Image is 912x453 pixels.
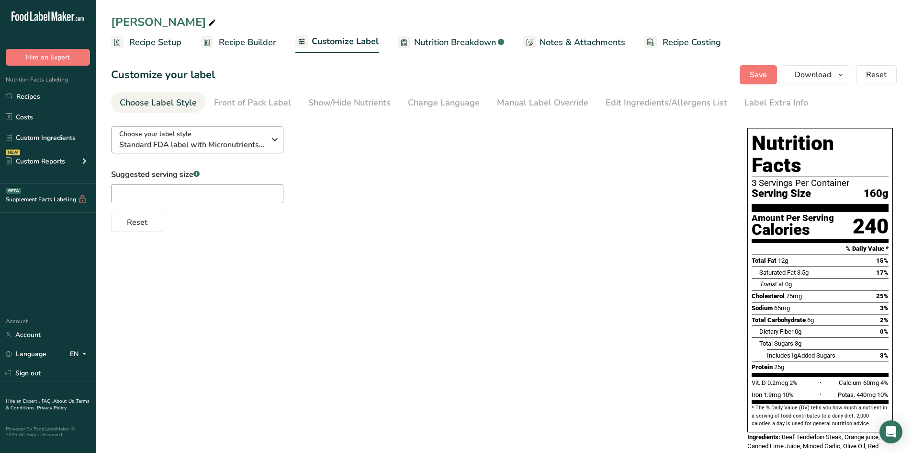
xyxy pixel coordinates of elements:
span: 0.2mcg [767,379,788,386]
span: Reset [866,69,887,81]
span: 3g [795,340,801,347]
span: Recipe Costing [663,36,721,49]
h1: Customize your label [111,67,215,83]
span: Download [795,69,831,81]
a: About Us . [53,398,76,405]
button: Reset [111,213,163,232]
span: 15% [876,257,889,264]
span: Total Fat [752,257,777,264]
span: Iron [752,391,762,398]
span: 25% [876,292,889,300]
span: Nutrition Breakdown [414,36,496,49]
div: EN [70,348,90,360]
div: Calories [752,223,834,237]
div: Open Intercom Messenger [879,420,902,443]
span: 0g [795,328,801,335]
div: Choose Label Style [120,96,197,109]
a: Hire an Expert . [6,398,40,405]
a: Recipe Builder [201,32,276,53]
i: Trans [759,280,775,288]
span: 1g [790,352,797,359]
span: 0% [880,328,889,335]
div: Powered By FoodLabelMaker © 2025 All Rights Reserved [6,426,90,438]
span: 12g [778,257,788,264]
div: Edit Ingredients/Allergens List [606,96,727,109]
div: 3 Servings Per Container [752,178,889,188]
span: Choose your label style [119,129,191,139]
span: 1.9mg [764,391,781,398]
button: Download [783,65,850,84]
h1: Nutrition Facts [752,132,889,176]
span: 3.5g [797,269,809,276]
button: Hire an Expert [6,49,90,66]
div: [PERSON_NAME] [111,13,218,31]
span: 60mg [863,379,879,386]
div: Custom Reports [6,156,65,166]
span: 17% [876,269,889,276]
span: Recipe Setup [129,36,181,49]
span: Save [750,69,767,81]
span: Reset [127,217,147,228]
span: 3% [880,352,889,359]
span: Ingredients: [747,433,780,441]
span: 6g [807,316,814,324]
span: 3% [880,304,889,312]
a: Customize Label [295,31,379,54]
a: Recipe Setup [111,32,181,53]
section: * The % Daily Value (DV) tells you how much a nutrient in a serving of food contributes to a dail... [752,404,889,428]
span: Customize Label [312,35,379,48]
div: Manual Label Override [497,96,588,109]
span: Dietary Fiber [759,328,793,335]
span: 65mg [774,304,790,312]
section: % Daily Value * [752,243,889,255]
a: Language [6,346,46,362]
span: 4% [880,379,889,386]
div: Front of Pack Label [214,96,291,109]
span: 440mg [856,391,876,398]
span: Recipe Builder [219,36,276,49]
span: Standard FDA label with Micronutrients listed side-by-side [119,139,265,151]
a: Nutrition Breakdown [398,32,504,53]
span: Notes & Attachments [540,36,625,49]
span: 2% [880,316,889,324]
div: Change Language [408,96,480,109]
div: BETA [6,188,21,194]
label: Suggested serving size [111,169,283,180]
a: Privacy Policy [37,405,67,411]
span: Includes Added Sugars [767,352,835,359]
a: Terms & Conditions . [6,398,90,411]
span: Fat [759,280,784,288]
a: Recipe Costing [644,32,721,53]
span: Potas. [838,391,855,398]
div: NEW [6,150,20,155]
span: Sodium [752,304,773,312]
span: 75mg [786,292,802,300]
span: Cholesterol [752,292,785,300]
a: Notes & Attachments [523,32,625,53]
a: FAQ . [42,398,53,405]
span: 25g [774,363,784,371]
span: 160g [864,188,889,200]
div: Amount Per Serving [752,214,834,223]
button: Save [740,65,777,84]
button: Reset [856,65,897,84]
span: Vit. D [752,379,766,386]
div: 240 [853,214,889,239]
span: 2% [789,379,798,386]
span: Serving Size [752,188,811,200]
span: 0g [785,280,792,288]
span: Total Carbohydrate [752,316,806,324]
span: Saturated Fat [759,269,796,276]
span: Calcium [839,379,862,386]
button: Choose your label style Standard FDA label with Micronutrients listed side-by-side [111,126,283,153]
span: 10% [782,391,794,398]
div: Label Extra Info [744,96,808,109]
div: Show/Hide Nutrients [308,96,391,109]
span: Total Sugars [759,340,793,347]
span: 10% [877,391,889,398]
span: Protein [752,363,773,371]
